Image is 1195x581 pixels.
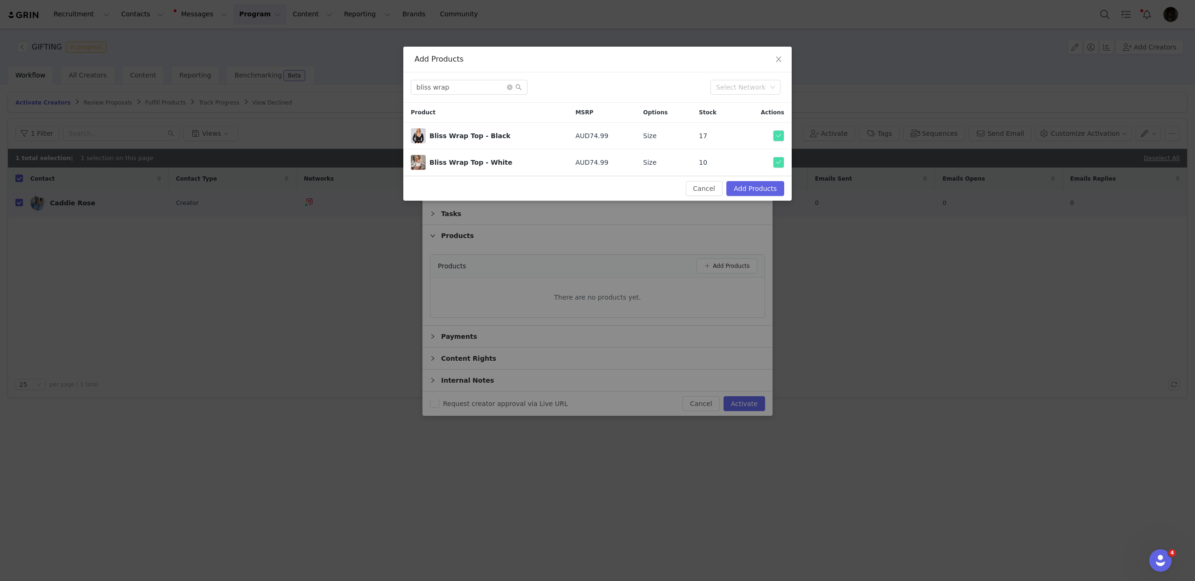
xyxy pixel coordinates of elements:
span: 17 [699,131,707,141]
span: AUD74.99 [576,131,609,141]
button: Add Products [726,181,784,196]
span: Bliss Wrap Top - White [411,155,426,170]
span: Bliss Wrap Top - Black [411,128,426,143]
iframe: Intercom live chat [1149,549,1172,572]
input: Search... [411,80,527,95]
span: Stock [699,108,717,117]
button: Close [766,47,792,73]
span: 10 [699,158,707,168]
i: icon: close [775,56,782,63]
div: Select Network [716,83,766,92]
span: 4 [1168,549,1176,557]
span: MSRP [576,108,594,117]
div: Add Products [415,54,780,64]
img: DROP_0026_Bliss-wrap-top-black-muscle-nation-07.jpg [411,128,426,143]
i: icon: search [515,84,522,91]
span: AUD74.99 [576,158,609,168]
div: Size [643,158,684,168]
div: Actions [738,103,792,122]
div: Bliss Wrap Top - White [429,158,561,168]
i: icon: down [770,84,775,91]
i: icon: close-circle [507,84,513,90]
div: Bliss Wrap Top - Black [429,131,561,141]
img: 099A3712_done.jpg [411,155,426,170]
div: Size [643,131,684,141]
button: Cancel [686,181,723,196]
span: Options [643,108,668,117]
span: Product [411,108,436,117]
